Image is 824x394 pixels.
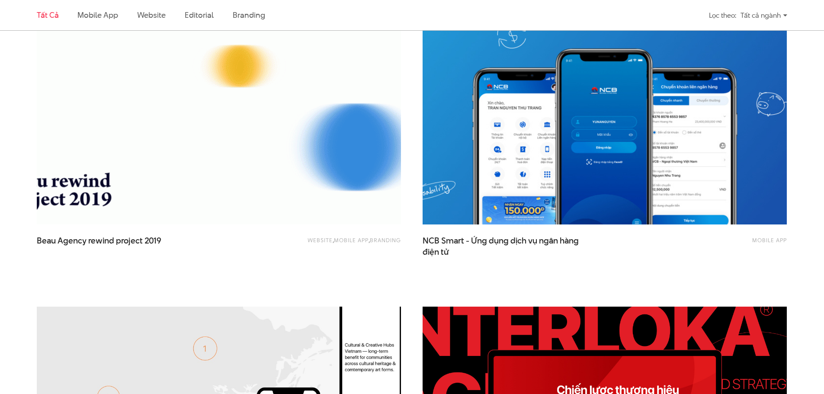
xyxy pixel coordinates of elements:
span: rewind [88,235,114,247]
span: điện tử [423,247,449,258]
div: Tất cả ngành [741,8,787,23]
a: NCB Smart - Ứng dụng dịch vụ ngân hàngđiện tử [423,235,596,257]
a: Tất cả [37,10,58,20]
a: Mobile app [752,236,787,244]
span: NCB Smart - Ứng dụng dịch vụ ngân hàng [423,235,596,257]
a: Mobile app [334,236,369,244]
span: project [116,235,143,247]
a: Website [137,10,166,20]
a: Mobile app [77,10,118,20]
span: 2019 [144,235,161,247]
a: Website [308,236,333,244]
a: Beau Agency rewind project 2019 [37,235,210,257]
span: Agency [58,235,87,247]
div: , , [255,235,401,253]
div: Lọc theo: [709,8,736,23]
span: Beau [37,235,56,247]
a: Branding [233,10,265,20]
a: Branding [370,236,401,244]
a: Editorial [185,10,214,20]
